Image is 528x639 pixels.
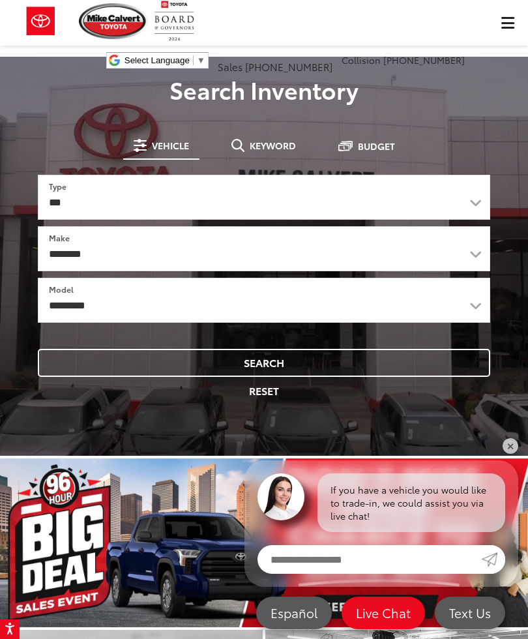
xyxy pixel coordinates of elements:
[443,604,497,621] span: Text Us
[125,55,190,65] span: Select Language
[193,55,194,65] span: ​
[218,59,242,74] span: Sales
[152,141,189,150] span: Vehicle
[49,232,70,243] label: Make
[264,604,324,621] span: Español
[358,141,395,151] span: Budget
[197,55,205,65] span: ▼
[49,284,74,295] label: Model
[342,597,425,629] a: Live Chat
[49,181,66,192] label: Type
[482,545,505,574] a: Submit
[257,545,482,574] input: Enter your message
[349,604,417,621] span: Live Chat
[38,349,490,377] button: Search
[125,55,205,65] a: Select Language​
[10,76,518,102] h3: Search Inventory
[256,597,332,629] a: Español
[317,473,505,532] div: If you have a vehicle you would like to trade-in, we could assist you via live chat!
[250,141,296,150] span: Keyword
[38,377,490,405] button: Reset
[342,53,381,67] span: Collision
[383,53,465,67] span: [PHONE_NUMBER]
[79,3,148,39] img: Mike Calvert Toyota
[435,597,505,629] a: Text Us
[245,59,332,74] span: [PHONE_NUMBER]
[257,473,304,520] img: Agent profile photo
